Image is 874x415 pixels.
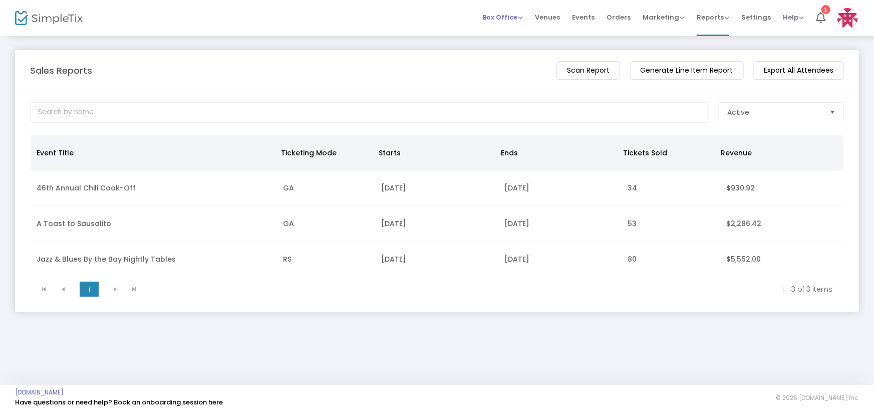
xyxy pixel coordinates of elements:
[643,13,685,22] span: Marketing
[720,170,843,206] td: $930.92
[275,135,373,170] th: Ticketing Mode
[277,206,376,242] td: GA
[622,242,720,277] td: 80
[31,242,277,277] td: Jazz & Blues By the Bay Nightly Tables
[482,13,523,22] span: Box Office
[31,135,843,277] div: Data table
[556,61,620,80] m-button: Scan Report
[622,206,720,242] td: 53
[535,5,560,30] span: Venues
[376,206,499,242] td: [DATE]
[376,170,499,206] td: [DATE]
[30,64,92,77] m-panel-title: Sales Reports
[498,242,622,277] td: [DATE]
[741,5,771,30] span: Settings
[373,135,495,170] th: Starts
[622,170,720,206] td: 34
[31,170,277,206] td: 46th Annual Chili Cook-Off
[31,206,277,242] td: A Toast to Sausalito
[783,13,804,22] span: Help
[498,170,622,206] td: [DATE]
[376,242,499,277] td: [DATE]
[697,13,729,22] span: Reports
[753,61,844,80] m-button: Export All Attendees
[572,5,595,30] span: Events
[80,282,99,297] span: Page 1
[15,388,64,396] a: [DOMAIN_NAME]
[721,148,752,158] span: Revenue
[151,284,832,294] kendo-pager-info: 1 - 3 of 3 items
[15,397,223,407] a: Have questions or need help? Book an onboarding session here
[720,242,843,277] td: $5,552.00
[277,170,376,206] td: GA
[825,103,839,122] button: Select
[776,394,859,402] span: © 2025 [DOMAIN_NAME] Inc.
[607,5,631,30] span: Orders
[618,135,715,170] th: Tickets Sold
[821,5,830,14] div: 1
[495,135,618,170] th: Ends
[720,206,843,242] td: $2,286.42
[31,135,275,170] th: Event Title
[630,61,744,80] m-button: Generate Line Item Report
[727,107,749,117] span: Active
[277,242,376,277] td: RS
[30,102,709,123] input: Search by name
[498,206,622,242] td: [DATE]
